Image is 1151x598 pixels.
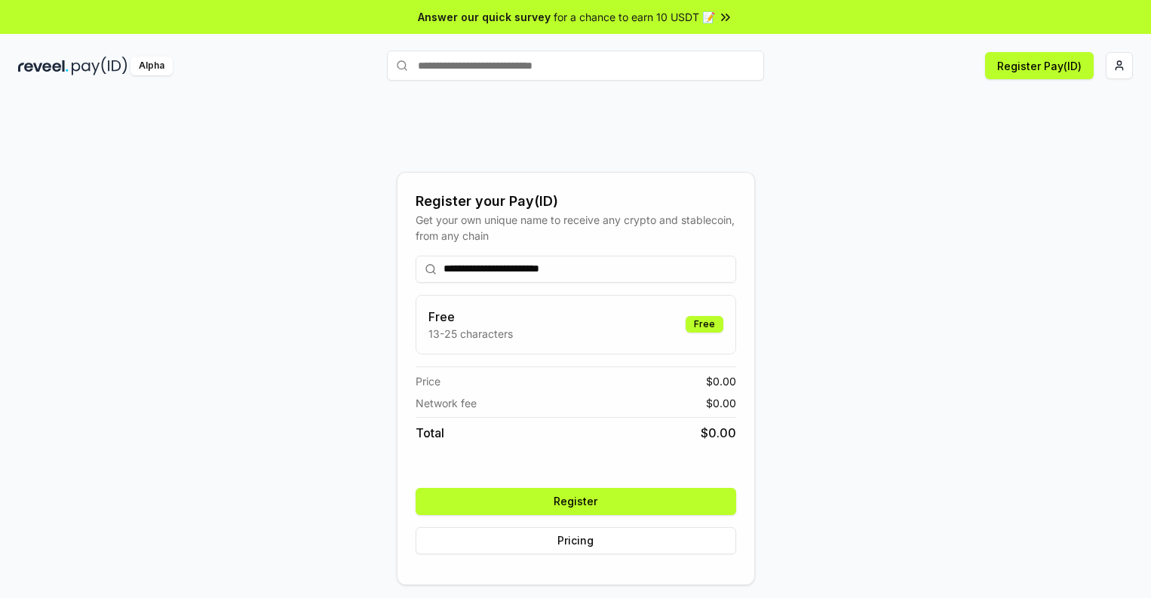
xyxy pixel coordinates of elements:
[985,52,1094,79] button: Register Pay(ID)
[418,9,551,25] span: Answer our quick survey
[686,316,723,333] div: Free
[706,373,736,389] span: $ 0.00
[130,57,173,75] div: Alpha
[428,326,513,342] p: 13-25 characters
[416,191,736,212] div: Register your Pay(ID)
[706,395,736,411] span: $ 0.00
[428,308,513,326] h3: Free
[554,9,715,25] span: for a chance to earn 10 USDT 📝
[72,57,127,75] img: pay_id
[701,424,736,442] span: $ 0.00
[416,212,736,244] div: Get your own unique name to receive any crypto and stablecoin, from any chain
[416,424,444,442] span: Total
[416,527,736,554] button: Pricing
[416,373,440,389] span: Price
[416,395,477,411] span: Network fee
[416,488,736,515] button: Register
[18,57,69,75] img: reveel_dark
